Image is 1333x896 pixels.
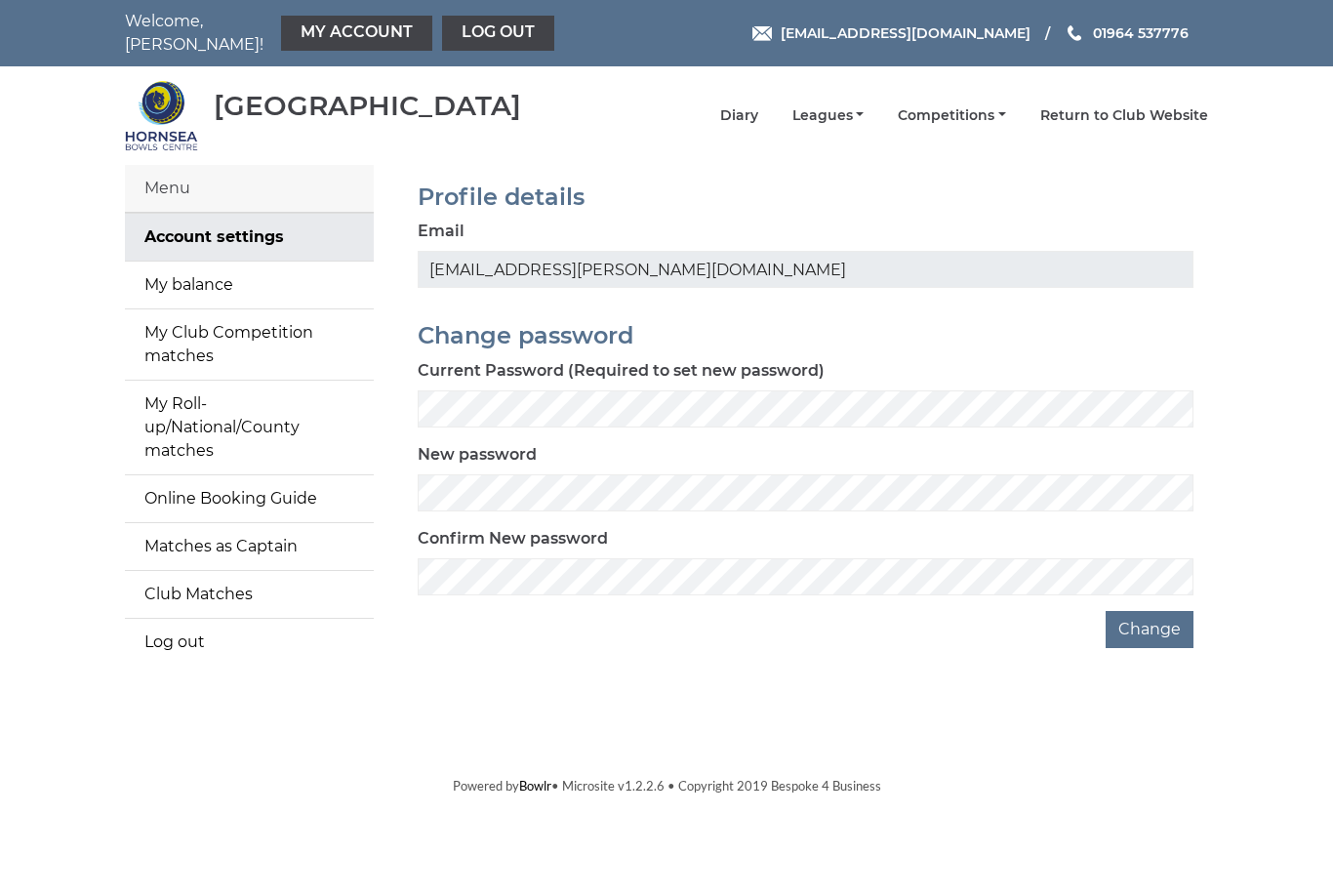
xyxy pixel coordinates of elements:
[792,106,865,125] a: Leagues
[1040,106,1208,125] a: Return to Club Website
[453,778,881,794] span: Powered by • Microsite v1.2.2.6 • Copyright 2019 Bespoke 4 Business
[418,323,1193,348] h2: Change password
[720,106,758,125] a: Diary
[125,79,198,152] img: Hornsea Bowls Centre
[214,91,521,121] div: [GEOGRAPHIC_DATA]
[125,262,374,308] a: My balance
[281,16,432,51] a: My Account
[125,619,374,666] a: Log out
[418,220,465,243] label: Email
[125,165,374,213] div: Menu
[125,214,374,261] a: Account settings
[752,26,772,41] img: Email
[125,381,374,474] a: My Roll-up/National/County matches
[1093,24,1189,42] span: 01964 537776
[418,359,825,383] label: Current Password (Required to set new password)
[125,475,374,522] a: Online Booking Guide
[519,778,551,794] a: Bowlr
[1065,22,1189,44] a: Phone us 01964 537776
[752,22,1030,44] a: Email [EMAIL_ADDRESS][DOMAIN_NAME]
[125,10,559,57] nav: Welcome, [PERSON_NAME]!
[442,16,554,51] a: Log out
[781,24,1030,42] span: [EMAIL_ADDRESS][DOMAIN_NAME]
[1106,611,1193,648] button: Change
[125,571,374,618] a: Club Matches
[125,309,374,380] a: My Club Competition matches
[1068,25,1081,41] img: Phone us
[125,523,374,570] a: Matches as Captain
[418,527,608,550] label: Confirm New password
[418,184,1193,210] h2: Profile details
[418,443,537,467] label: New password
[898,106,1006,125] a: Competitions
